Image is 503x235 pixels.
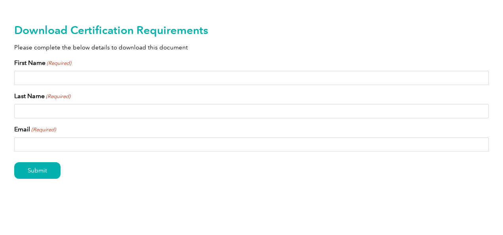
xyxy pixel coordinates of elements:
span: (Required) [31,126,56,134]
label: Email [14,125,56,134]
span: (Required) [46,59,72,67]
h2: Download Certification Requirements [14,24,489,36]
input: Submit [14,162,61,179]
label: Last Name [14,91,70,101]
span: (Required) [45,93,71,100]
p: Please complete the below details to download this document [14,43,489,52]
label: First Name [14,58,71,68]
